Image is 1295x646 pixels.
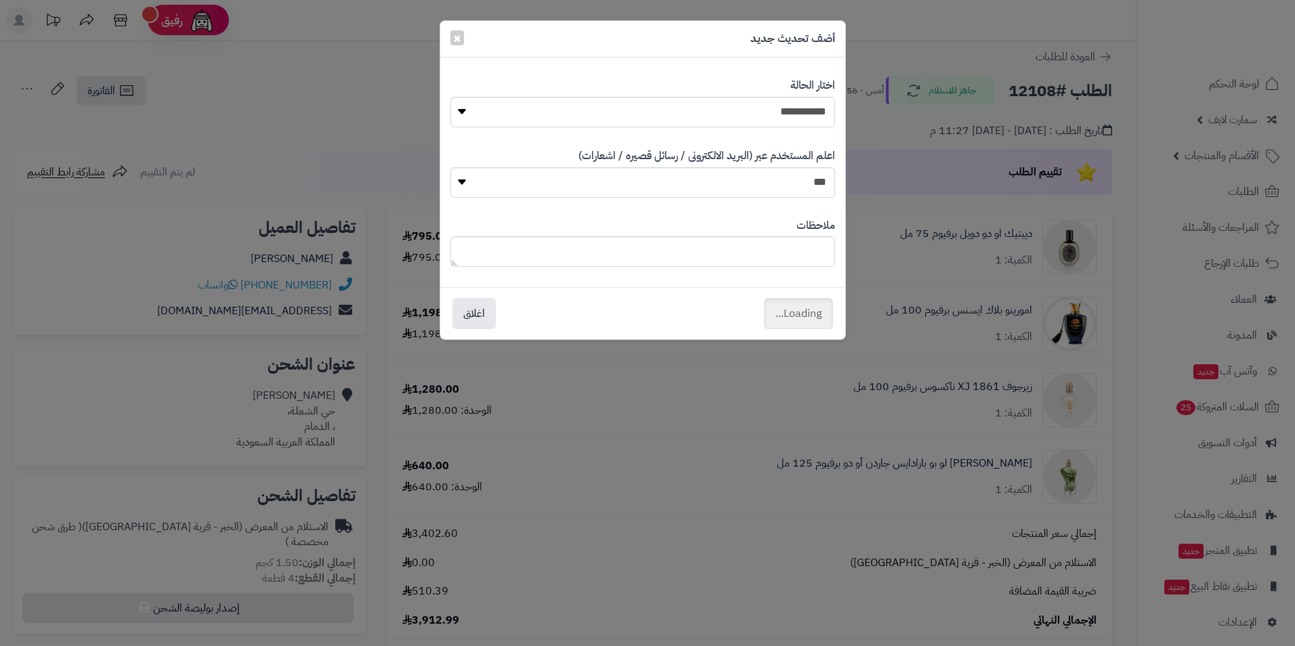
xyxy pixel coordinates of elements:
[797,218,835,234] label: ملاحظات
[452,298,496,329] button: اغلاق
[450,30,464,45] button: Close
[578,148,835,164] label: اعلم المستخدم عبر (البريد الالكترونى / رسائل قصيره / اشعارات)
[453,28,461,48] span: ×
[750,31,835,47] h5: أضف تحديث جديد
[790,78,835,93] label: اختار الحالة
[764,298,833,329] button: Loading...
